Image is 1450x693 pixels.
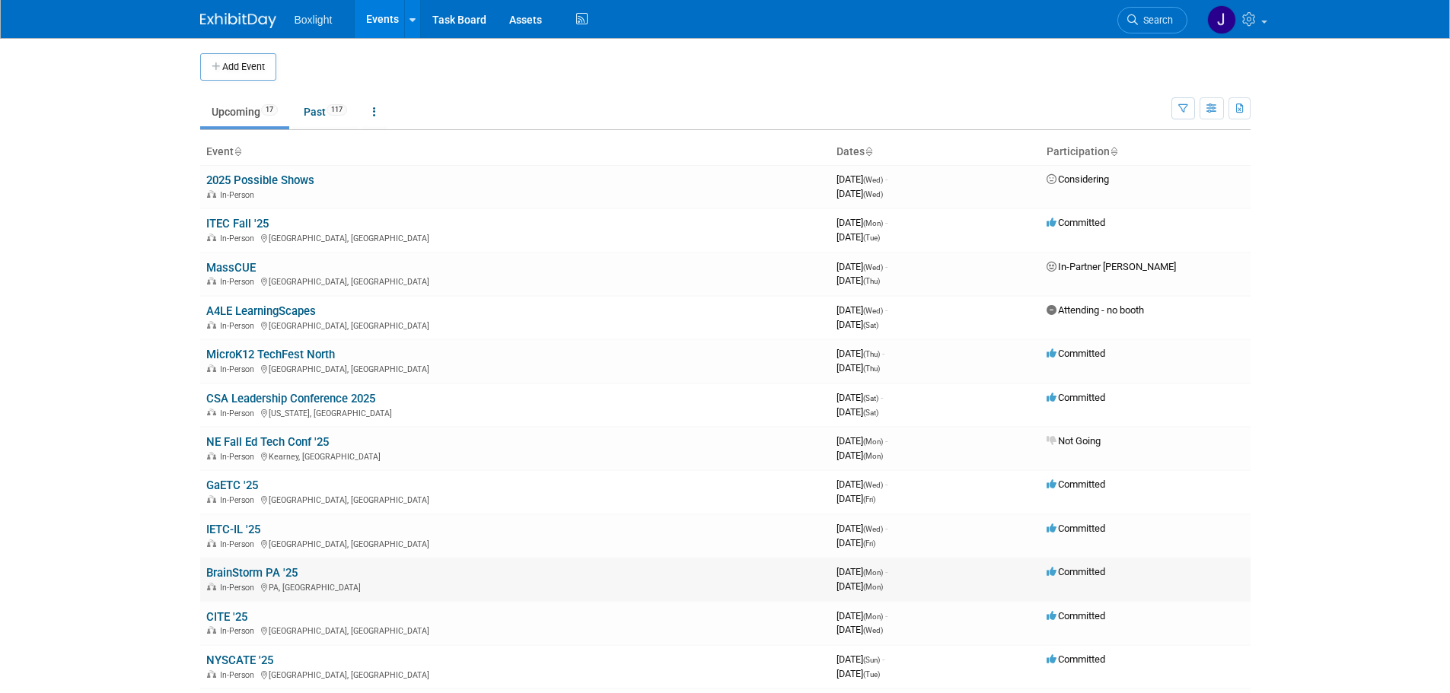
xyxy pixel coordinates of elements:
[206,348,335,361] a: MicroK12 TechFest North
[206,624,824,636] div: [GEOGRAPHIC_DATA], [GEOGRAPHIC_DATA]
[1207,5,1236,34] img: Jean Knight
[837,478,888,490] span: [DATE]
[863,525,883,533] span: (Wed)
[206,580,824,593] div: PA, [GEOGRAPHIC_DATA]
[885,217,888,228] span: -
[207,364,216,372] img: In-Person Event
[863,626,883,634] span: (Wed)
[863,670,880,679] span: (Tue)
[837,610,888,621] span: [DATE]
[863,656,880,664] span: (Sun)
[837,580,883,592] span: [DATE]
[837,275,880,286] span: [DATE]
[206,362,824,374] div: [GEOGRAPHIC_DATA], [GEOGRAPHIC_DATA]
[837,362,880,374] span: [DATE]
[882,653,884,665] span: -
[206,319,824,331] div: [GEOGRAPHIC_DATA], [GEOGRAPHIC_DATA]
[863,481,883,489] span: (Wed)
[885,261,888,272] span: -
[220,626,259,636] span: In-Person
[206,392,375,405] a: CSA Leadership Conference 2025
[837,523,888,534] span: [DATE]
[863,219,883,227] span: (Mon)
[1110,145,1117,157] a: Sort by Participation Type
[837,653,884,665] span: [DATE]
[207,408,216,416] img: In-Person Event
[837,624,883,635] span: [DATE]
[1047,261,1176,272] span: In-Partner [PERSON_NAME]
[206,406,824,418] div: [US_STATE], [GEOGRAPHIC_DATA]
[292,97,359,126] a: Past117
[863,394,878,402] span: (Sat)
[863,583,883,591] span: (Mon)
[837,261,888,272] span: [DATE]
[863,364,880,373] span: (Thu)
[206,537,824,549] div: [GEOGRAPHIC_DATA], [GEOGRAPHIC_DATA]
[885,566,888,577] span: -
[837,348,884,359] span: [DATE]
[206,478,258,492] a: GaETC '25
[220,364,259,374] span: In-Person
[206,435,329,449] a: NE Fall Ed Tech Conf '25
[207,190,216,198] img: In-Person Event
[261,104,278,116] span: 17
[220,408,259,418] span: In-Person
[220,234,259,243] span: In-Person
[1047,348,1105,359] span: Committed
[837,319,878,330] span: [DATE]
[837,188,883,199] span: [DATE]
[206,231,824,243] div: [GEOGRAPHIC_DATA], [GEOGRAPHIC_DATA]
[837,231,880,243] span: [DATE]
[863,408,878,417] span: (Sat)
[863,307,883,315] span: (Wed)
[863,568,883,577] span: (Mon)
[1047,653,1105,665] span: Committed
[220,583,259,593] span: In-Person
[1047,173,1109,185] span: Considering
[837,304,888,316] span: [DATE]
[206,217,269,230] a: ITEC Fall '25
[206,566,298,580] a: BrainStorm PA '25
[863,539,875,548] span: (Fri)
[837,217,888,228] span: [DATE]
[206,668,824,680] div: [GEOGRAPHIC_DATA], [GEOGRAPHIC_DATA]
[295,14,333,26] span: Boxlight
[220,670,259,680] span: In-Person
[863,321,878,329] span: (Sat)
[885,173,888,185] span: -
[837,566,888,577] span: [DATE]
[885,523,888,534] span: -
[863,234,880,242] span: (Tue)
[207,234,216,241] img: In-Person Event
[200,53,276,81] button: Add Event
[206,523,260,536] a: IETC-IL '25
[837,668,880,679] span: [DATE]
[220,277,259,287] span: In-Person
[206,610,247,624] a: CITE '25
[863,190,883,199] span: (Wed)
[207,583,216,590] img: In-Person Event
[207,670,216,678] img: In-Person Event
[1047,610,1105,621] span: Committed
[863,612,883,621] span: (Mon)
[863,263,883,272] span: (Wed)
[207,539,216,547] img: In-Person Event
[837,406,878,418] span: [DATE]
[206,493,824,505] div: [GEOGRAPHIC_DATA], [GEOGRAPHIC_DATA]
[1047,435,1101,447] span: Not Going
[207,277,216,285] img: In-Person Event
[206,653,273,667] a: NYSCATE '25
[206,173,314,187] a: 2025 Possible Shows
[863,277,880,285] span: (Thu)
[863,495,875,504] span: (Fri)
[1117,7,1187,33] a: Search
[1047,217,1105,228] span: Committed
[863,350,880,358] span: (Thu)
[885,610,888,621] span: -
[837,435,888,447] span: [DATE]
[220,495,259,505] span: In-Person
[220,452,259,462] span: In-Person
[881,392,883,403] span: -
[837,537,875,548] span: [DATE]
[206,450,824,462] div: Kearney, [GEOGRAPHIC_DATA]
